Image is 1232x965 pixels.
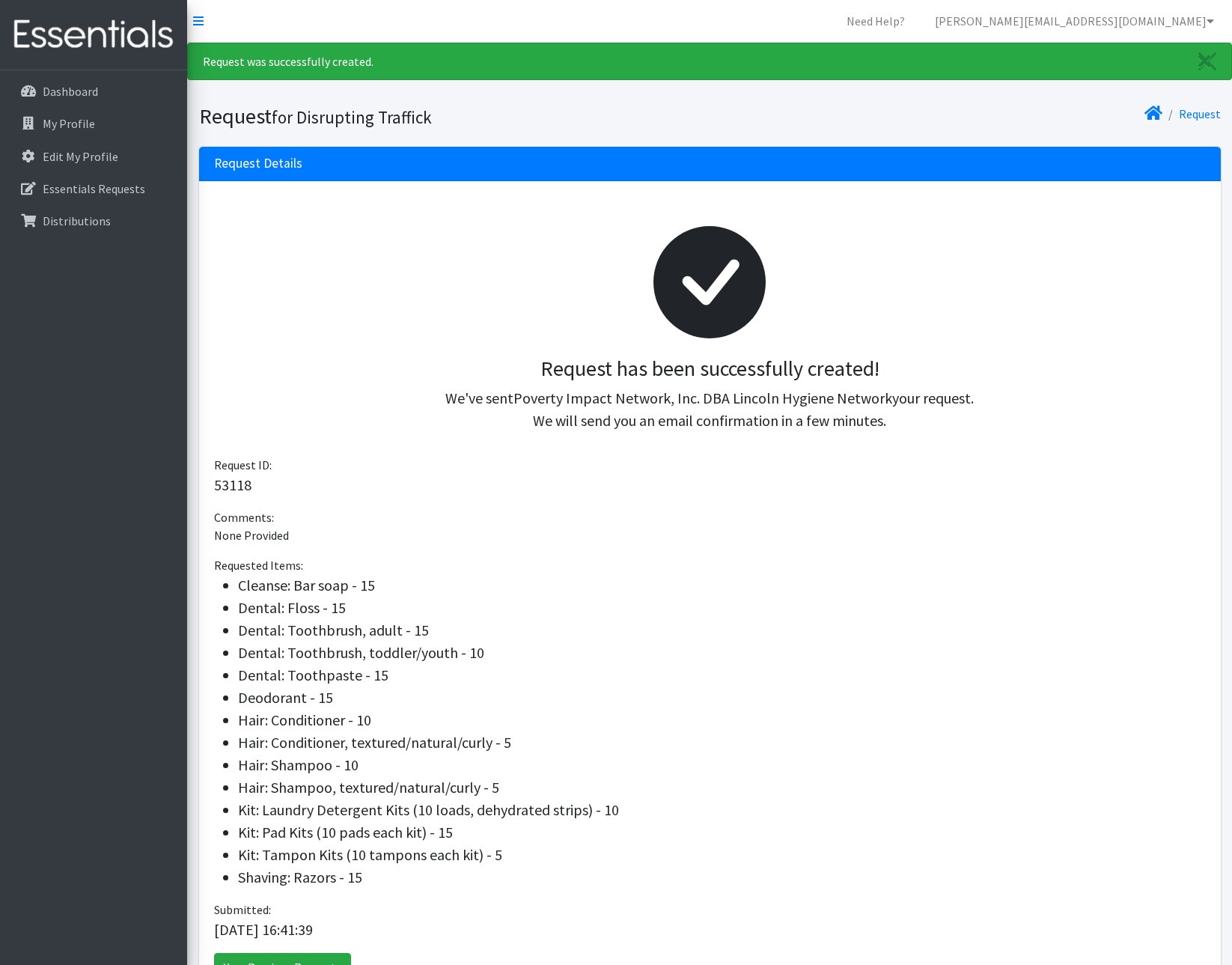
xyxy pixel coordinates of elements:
a: Distributions [6,206,181,236]
a: Edit My Profile [6,141,181,171]
li: Dental: Floss - 15 [238,597,1206,619]
li: Hair: Shampoo - 10 [238,754,1206,776]
a: Essentials Requests [6,174,181,204]
a: My Profile [6,109,181,138]
li: Kit: Tampon Kits (10 tampons each kit) - 5 [238,844,1206,866]
li: Dental: Toothbrush, adult - 15 [238,619,1206,642]
img: HumanEssentials [6,10,181,60]
a: Dashboard [6,76,181,106]
p: Distributions [43,213,111,228]
span: Submitted: [214,902,271,917]
p: [DATE] 16:41:39 [214,919,1206,941]
span: Request ID: [214,457,272,472]
h1: Request [199,103,704,130]
li: Hair: Conditioner, textured/natural/curly - 5 [238,731,1206,754]
a: Close [1183,43,1231,79]
p: Edit My Profile [43,149,118,164]
h3: Request Details [214,156,302,171]
p: My Profile [43,116,95,131]
span: None Provided [214,528,289,543]
li: Kit: Laundry Detergent Kits (10 loads, dehydrated strips) - 10 [238,799,1206,821]
h3: Request has been successfully created! [226,356,1194,382]
p: Dashboard [43,84,98,99]
li: Kit: Pad Kits (10 pads each kit) - 15 [238,821,1206,844]
li: Dental: Toothbrush, toddler/youth - 10 [238,642,1206,664]
p: 53118 [214,474,1206,496]
span: Poverty Impact Network, Inc. DBA Lincoln Hygiene Network [513,389,892,407]
li: Deodorant - 15 [238,687,1206,709]
div: Request was successfully created. [187,43,1232,80]
small: for Disrupting Traffick [272,106,432,128]
p: We've sent your request. We will send you an email confirmation in a few minutes. [226,387,1194,432]
a: Need Help? [835,6,917,36]
li: Shaving: Razors - 15 [238,866,1206,889]
a: Request [1179,106,1221,121]
li: Cleanse: Bar soap - 15 [238,574,1206,597]
span: Requested Items: [214,558,303,573]
p: Essentials Requests [43,181,145,196]
a: [PERSON_NAME][EMAIL_ADDRESS][DOMAIN_NAME] [923,6,1226,36]
li: Hair: Shampoo, textured/natural/curly - 5 [238,776,1206,799]
span: Comments: [214,510,274,525]
li: Dental: Toothpaste - 15 [238,664,1206,687]
li: Hair: Conditioner - 10 [238,709,1206,731]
